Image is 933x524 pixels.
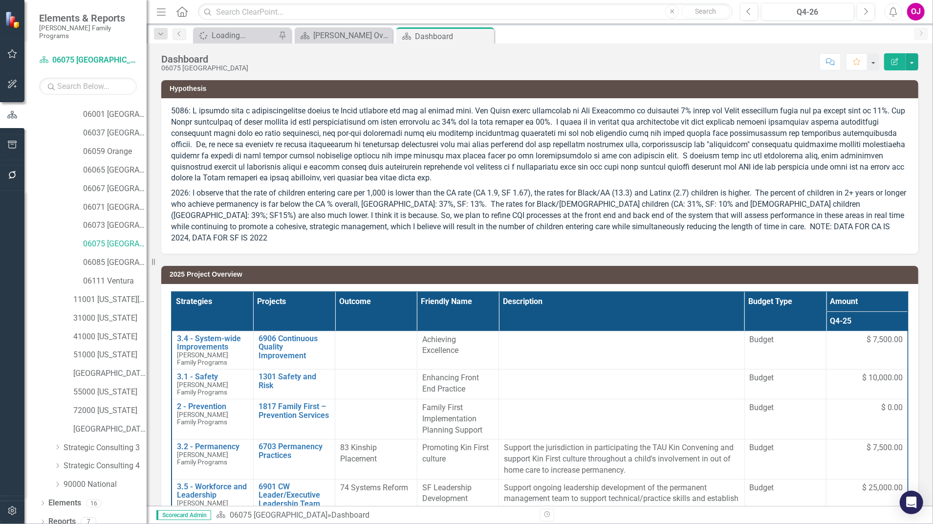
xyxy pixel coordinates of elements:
div: Open Intercom Messenger [900,491,923,514]
td: Double-Click to Edit [417,370,499,399]
a: 2 - Prevention [177,402,248,411]
td: Double-Click to Edit [417,439,499,480]
span: [PERSON_NAME] Family Programs [177,499,228,514]
a: 6906 Continuous Quality Improvement [259,334,330,360]
a: 55000 [US_STATE] [73,387,147,398]
span: [PERSON_NAME] Family Programs [177,351,228,366]
div: Q4-26 [764,6,851,18]
a: [GEOGRAPHIC_DATA] [73,424,147,435]
a: 11001 [US_STATE][GEOGRAPHIC_DATA] [73,294,147,306]
td: Double-Click to Edit [744,370,826,399]
td: Double-Click to Edit Right Click for Context Menu [172,331,253,370]
div: 16 [86,499,102,507]
a: 51000 [US_STATE] [73,349,147,361]
a: 72000 [US_STATE] [73,405,147,416]
a: [GEOGRAPHIC_DATA][US_STATE] [73,368,147,379]
span: [PERSON_NAME] Family Programs [177,411,228,426]
a: [PERSON_NAME] Overview [297,29,390,42]
td: Double-Click to Edit [826,331,908,370]
div: [PERSON_NAME] Overview [313,29,390,42]
span: $ 10,000.00 [862,372,903,384]
h3: Hypothesis [170,85,913,92]
span: Achieving Excellence [422,335,458,355]
button: Q4-26 [761,3,854,21]
a: 06075 [GEOGRAPHIC_DATA] [83,239,147,250]
span: [PERSON_NAME] Family Programs [177,381,228,396]
h3: 2025 Project Overview [170,271,913,278]
p: Support the jurisdiction in participating the TAU Kin Convening and support Kin First culture thr... [504,442,739,476]
td: Double-Click to Edit [499,370,744,399]
p: 5086: L ipsumdo sita c adipiscingelitse doeius te Incid utlabore etd mag al enimad mini. Ven Quis... [171,106,909,186]
a: 06001 [GEOGRAPHIC_DATA] [83,109,147,120]
span: $ 7,500.00 [867,334,903,346]
a: 6901 CW Leader/Executive Leadership Team Coaching [259,482,330,517]
a: 06111 Ventura [83,276,147,287]
img: ClearPoint Strategy [5,11,22,28]
a: 41000 [US_STATE] [73,331,147,343]
td: Double-Click to Edit [744,399,826,439]
td: Double-Click to Edit [744,331,826,370]
p: 2026: I observe that the rate of children entering care per 1,000 is lower than the CA rate (CA 1... [171,186,909,243]
span: $ 7,500.00 [867,442,903,454]
span: 83 Kinship Placement [340,443,377,463]
a: 6703 Permanency Practices [259,442,330,459]
a: 31000 [US_STATE] [73,313,147,324]
span: Promoting Kin First culture [422,443,489,463]
a: 06075 [GEOGRAPHIC_DATA] [230,510,327,520]
div: » [216,510,533,521]
a: 3.5 - Workforce and Leadership [177,482,248,500]
a: 06071 [GEOGRAPHIC_DATA] [83,202,147,213]
a: 3.2 - Permanency [177,442,248,451]
a: Elements [48,498,81,509]
td: Double-Click to Edit Right Click for Context Menu [253,439,335,480]
span: Scorecard Admin [156,510,211,520]
a: 1301 Safety and Risk [259,372,330,390]
td: Double-Click to Edit Right Click for Context Menu [172,399,253,439]
span: Budget [750,402,821,414]
button: OJ [907,3,925,21]
td: Double-Click to Edit [499,439,744,480]
td: Double-Click to Edit Right Click for Context Menu [253,331,335,370]
td: Double-Click to Edit [417,331,499,370]
span: Search [695,7,716,15]
span: Budget [750,372,821,384]
td: Double-Click to Edit [499,331,744,370]
a: 06067 [GEOGRAPHIC_DATA] [83,183,147,195]
a: 06075 [GEOGRAPHIC_DATA] [39,55,137,66]
span: Budget [750,334,821,346]
a: 06085 [GEOGRAPHIC_DATA][PERSON_NAME] [83,257,147,268]
td: Double-Click to Edit [335,439,417,480]
span: 74 Systems Reform [340,483,408,492]
td: Double-Click to Edit Right Click for Context Menu [172,370,253,399]
input: Search Below... [39,78,137,95]
a: 3.1 - Safety [177,372,248,381]
td: Double-Click to Edit [826,370,908,399]
span: $ 25,000.00 [862,482,903,494]
td: Double-Click to Edit Right Click for Context Menu [172,439,253,480]
a: 3.4 - System-wide Improvements [177,334,248,351]
td: Double-Click to Edit [499,399,744,439]
a: 06059 Orange [83,146,147,157]
a: 06073 [GEOGRAPHIC_DATA] [83,220,147,231]
a: 06037 [GEOGRAPHIC_DATA] [83,128,147,139]
td: Double-Click to Edit [417,399,499,439]
span: [PERSON_NAME] Family Programs [177,451,228,466]
span: Enhancing Front End Practice [422,373,479,393]
td: Double-Click to Edit [335,331,417,370]
div: Dashboard [161,54,248,65]
a: Loading... [195,29,276,42]
td: Double-Click to Edit [826,439,908,480]
a: Strategic Consulting 4 [64,460,147,472]
div: Dashboard [331,510,369,520]
td: Double-Click to Edit Right Click for Context Menu [253,370,335,399]
td: Double-Click to Edit Right Click for Context Menu [253,399,335,439]
span: Budget [750,482,821,494]
td: Double-Click to Edit [335,399,417,439]
span: $ 0.00 [881,402,903,414]
small: [PERSON_NAME] Family Programs [39,24,137,40]
input: Search ClearPoint... [198,3,733,21]
span: Elements & Reports [39,12,137,24]
a: 06065 [GEOGRAPHIC_DATA] [83,165,147,176]
a: Strategic Consulting 3 [64,442,147,454]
